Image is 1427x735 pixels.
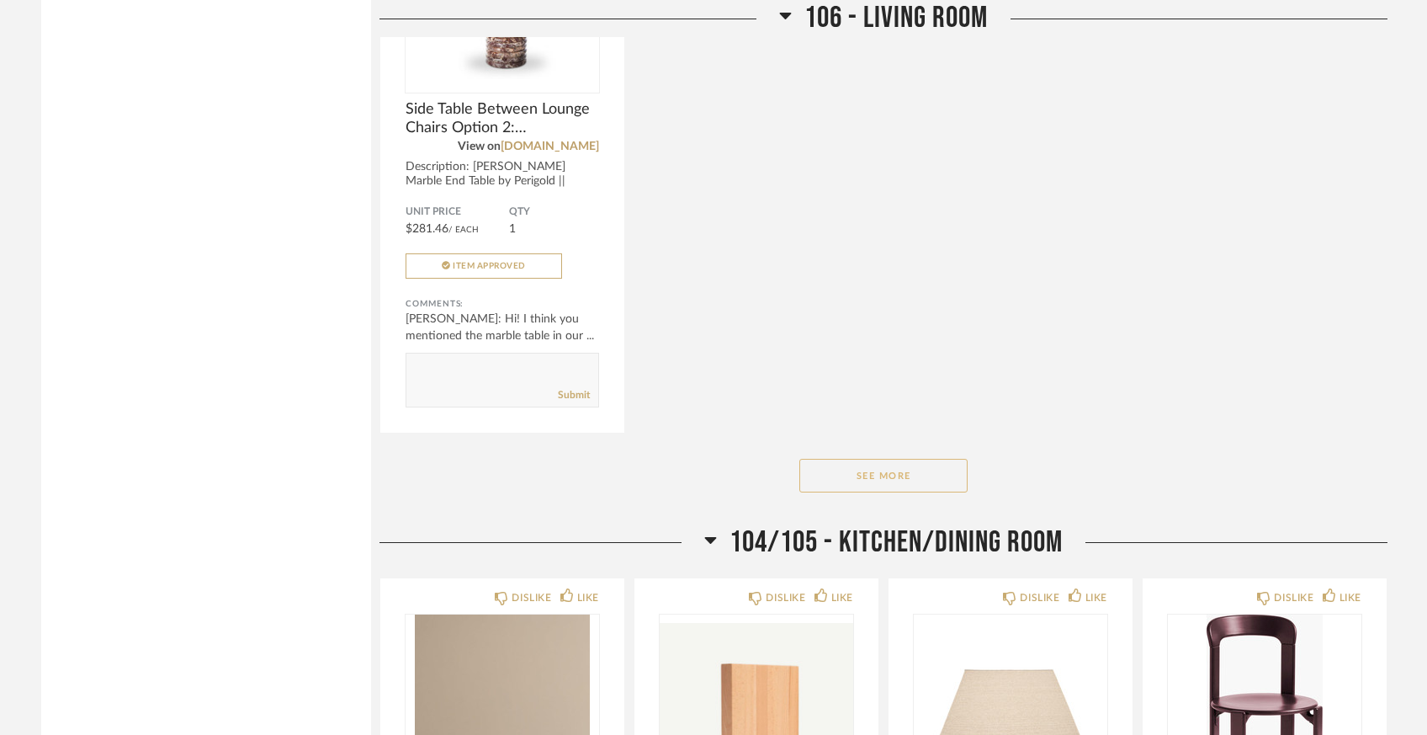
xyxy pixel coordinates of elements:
[766,589,805,606] div: DISLIKE
[448,226,479,234] span: / Each
[406,205,509,219] span: Unit Price
[1020,589,1059,606] div: DISLIKE
[1085,589,1107,606] div: LIKE
[512,589,551,606] div: DISLIKE
[406,223,448,235] span: $281.46
[558,388,590,402] a: Submit
[501,141,599,152] a: [DOMAIN_NAME]
[729,525,1063,561] span: 104/105 - Kitchen/Dining Room
[1339,589,1361,606] div: LIKE
[509,223,516,235] span: 1
[406,160,599,203] div: Description: [PERSON_NAME] Marble End Table by Perigold || Color/Finish: Da...
[406,296,599,312] div: Comments:
[1274,589,1313,606] div: DISLIKE
[406,253,562,279] button: Item Approved
[577,589,599,606] div: LIKE
[799,459,968,493] button: See More
[509,205,599,219] span: QTY
[458,141,501,152] span: View on
[406,100,599,137] span: Side Table Between Lounge Chairs Option 2: [PERSON_NAME] End Table
[453,262,526,270] span: Item Approved
[831,589,853,606] div: LIKE
[406,311,599,344] div: [PERSON_NAME]: Hi! I think you mentioned the marble table in our ...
